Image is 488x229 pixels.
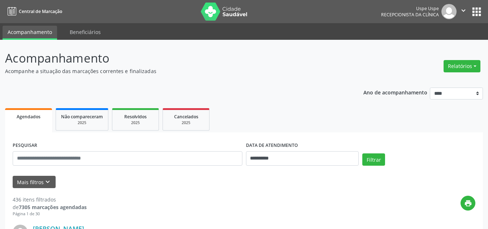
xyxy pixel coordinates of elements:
[5,49,340,67] p: Acompanhamento
[464,199,472,207] i: print
[381,12,439,18] span: Recepcionista da clínica
[461,196,475,211] button: print
[168,120,204,126] div: 2025
[19,8,62,14] span: Central de Marcação
[124,114,147,120] span: Resolvidos
[457,4,470,19] button: 
[246,140,298,151] label: DATA DE ATENDIMENTO
[13,140,37,151] label: PESQUISAR
[441,4,457,19] img: img
[13,203,87,211] div: de
[61,114,103,120] span: Não compareceram
[44,178,52,186] i: keyboard_arrow_down
[5,67,340,75] p: Acompanhe a situação das marcações correntes e finalizadas
[65,26,106,38] a: Beneficiários
[61,120,103,126] div: 2025
[459,7,467,14] i: 
[13,176,56,188] button: Mais filtroskeyboard_arrow_down
[363,88,427,97] p: Ano de acompanhamento
[17,114,40,120] span: Agendados
[362,153,385,166] button: Filtrar
[13,211,87,217] div: Página 1 de 30
[3,26,57,40] a: Acompanhamento
[117,120,154,126] div: 2025
[470,5,483,18] button: apps
[444,60,480,72] button: Relatórios
[381,5,439,12] div: Uspe Uspe
[5,5,62,17] a: Central de Marcação
[13,196,87,203] div: 436 itens filtrados
[174,114,198,120] span: Cancelados
[19,204,87,211] strong: 7305 marcações agendadas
